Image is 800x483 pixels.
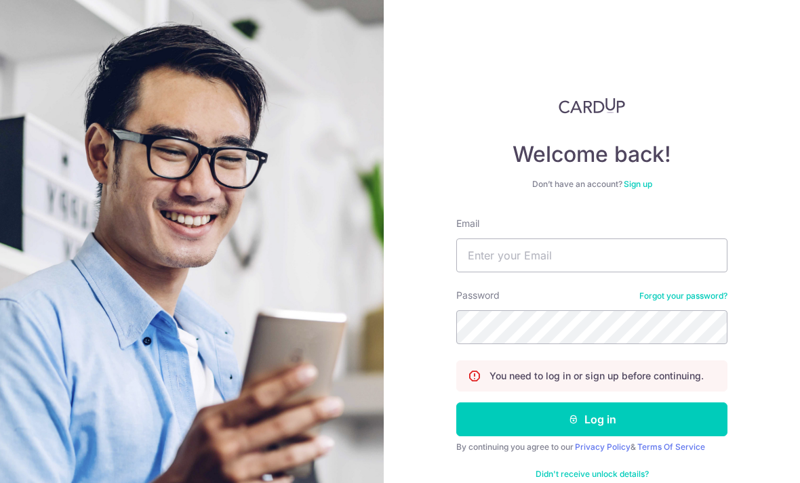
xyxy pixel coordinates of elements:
[559,98,625,114] img: CardUp Logo
[456,238,727,272] input: Enter your Email
[456,442,727,453] div: By continuing you agree to our &
[489,369,704,383] p: You need to log in or sign up before continuing.
[637,442,705,452] a: Terms Of Service
[456,289,500,302] label: Password
[456,141,727,168] h4: Welcome back!
[536,469,649,480] a: Didn't receive unlock details?
[456,217,479,230] label: Email
[575,442,631,452] a: Privacy Policy
[456,179,727,190] div: Don’t have an account?
[624,179,652,189] a: Sign up
[456,402,727,436] button: Log in
[639,291,727,301] a: Forgot your password?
